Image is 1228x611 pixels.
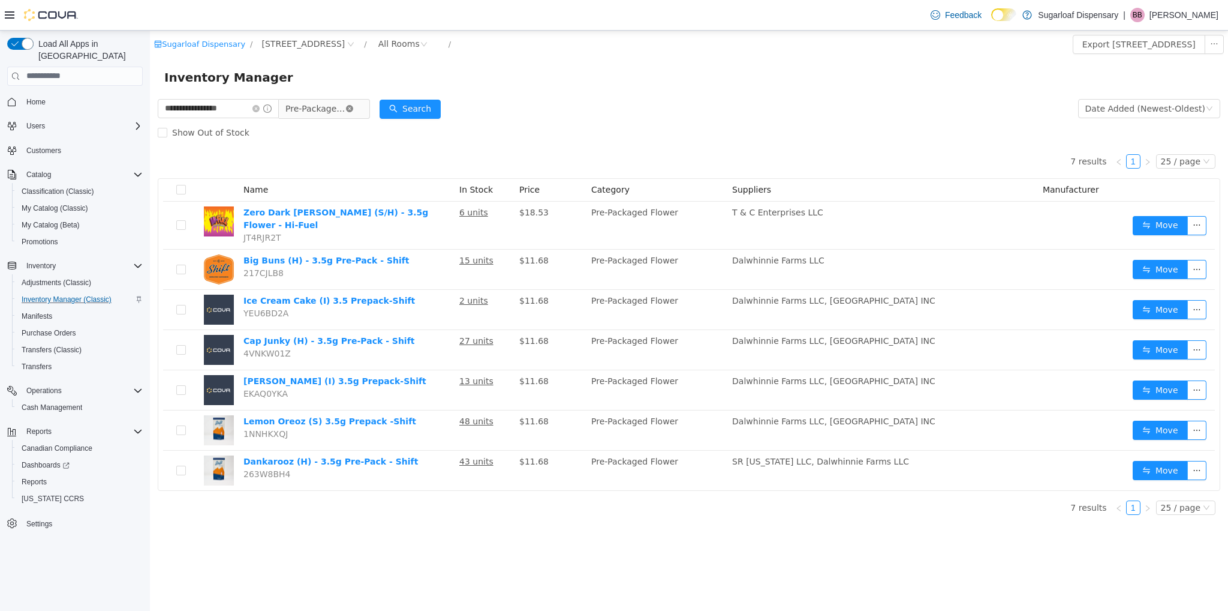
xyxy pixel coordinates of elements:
img: Zero Dark Gary (S/H) - 3.5g Flower - Hi-Fuel hero shot [54,176,84,206]
a: Adjustments (Classic) [17,275,96,290]
span: Category [441,154,480,164]
span: Dashboards [22,460,70,470]
button: Users [2,118,148,134]
span: 217CJLB8 [94,238,134,247]
span: Pre-Packaged Flower [136,69,195,87]
span: Suppliers [582,154,621,164]
button: Export [STREET_ADDRESS] [923,4,1055,23]
button: Home [2,93,148,110]
img: Cap Junky (H) - 3.5g Pre-Pack - Shift placeholder [54,304,84,334]
span: Cash Management [22,403,82,412]
i: icon: left [965,474,973,481]
button: icon: swapMove [983,185,1038,205]
span: Cash Management [17,400,143,415]
td: Pre-Packaged Flower [437,259,577,299]
div: 25 / page [1011,471,1051,484]
td: Pre-Packaged Flower [437,380,577,420]
i: icon: down [1053,127,1060,136]
span: Adjustments (Classic) [17,275,143,290]
button: Settings [2,514,148,532]
span: Home [26,97,46,107]
span: EKAQ0YKA [94,358,138,368]
button: Purchase Orders [12,325,148,342]
a: Manifests [17,309,57,324]
a: Settings [22,517,57,531]
button: icon: ellipsis [1037,350,1057,369]
a: 1 [977,124,990,137]
span: Home [22,94,143,109]
span: 263W8BH4 [94,439,141,448]
nav: Complex example [7,88,143,564]
span: Dashboards [17,458,143,472]
li: 1 [976,124,991,138]
span: JT4RJR2T [94,202,131,212]
a: Purchase Orders [17,326,81,340]
button: Operations [22,384,67,398]
a: Lemon Oreoz (S) 3.5g Prepack -Shift [94,386,266,396]
button: Users [22,119,50,133]
button: Inventory Manager (Classic) [12,291,148,308]
button: My Catalog (Beta) [12,217,148,233]
i: icon: left [965,128,973,135]
a: Inventory Manager (Classic) [17,292,116,307]
li: 7 results [920,124,956,138]
i: icon: close-circle [103,74,110,82]
button: icon: searchSearch [230,69,291,88]
span: SR [US_STATE] LLC, Dalwhinnie Farms LLC [582,426,759,436]
span: Transfers (Classic) [22,345,82,355]
span: Transfers (Classic) [17,343,143,357]
button: icon: ellipsis [1037,310,1057,329]
button: Inventory [22,259,61,273]
span: 336 East Chestnut St [112,7,195,20]
i: icon: down [1056,74,1063,83]
span: Inventory Manager (Classic) [22,295,112,304]
button: Canadian Compliance [12,440,148,457]
a: Home [22,95,50,109]
u: 27 units [309,305,344,315]
span: Operations [26,386,62,396]
button: icon: ellipsis [1037,185,1057,205]
a: Customers [22,143,66,158]
i: icon: info-circle [113,74,122,82]
span: Reports [26,427,52,436]
span: Settings [22,516,143,531]
button: Reports [2,423,148,440]
i: icon: close-circle [196,74,203,82]
button: My Catalog (Classic) [12,200,148,217]
span: Promotions [17,235,143,249]
button: icon: swapMove [983,390,1038,409]
a: [PERSON_NAME] (I) 3.5g Prepack-Shift [94,346,276,355]
span: Operations [22,384,143,398]
u: 15 units [309,225,344,235]
a: Feedback [926,3,986,27]
td: Pre-Packaged Flower [437,171,577,219]
span: Feedback [945,9,982,21]
button: icon: ellipsis [1037,269,1057,289]
p: | [1123,8,1125,22]
span: $11.68 [369,346,399,355]
span: My Catalog (Beta) [22,220,80,230]
button: Adjustments (Classic) [12,274,148,291]
li: Previous Page [962,470,976,484]
span: Promotions [22,237,58,247]
button: icon: ellipsis [1037,430,1057,450]
span: Dalwhinnie Farms LLC, [GEOGRAPHIC_DATA] INC [582,265,785,275]
span: 4VNKW01Z [94,318,141,328]
span: Transfers [17,360,143,374]
button: Cash Management [12,399,148,416]
a: Promotions [17,235,63,249]
span: / [214,9,216,18]
li: 1 [976,470,991,484]
span: Inventory Manager [14,37,151,56]
span: In Stock [309,154,343,164]
span: My Catalog (Classic) [17,201,143,215]
button: icon: swapMove [983,430,1038,450]
span: Dalwhinnie Farms LLC [582,225,675,235]
span: Dalwhinnie Farms LLC, [GEOGRAPHIC_DATA] INC [582,305,785,315]
button: Inventory [2,257,148,274]
span: Adjustments (Classic) [22,278,91,287]
a: Dashboards [12,457,148,474]
li: Previous Page [962,124,976,138]
span: My Catalog (Classic) [22,203,88,213]
span: Washington CCRS [17,492,143,506]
